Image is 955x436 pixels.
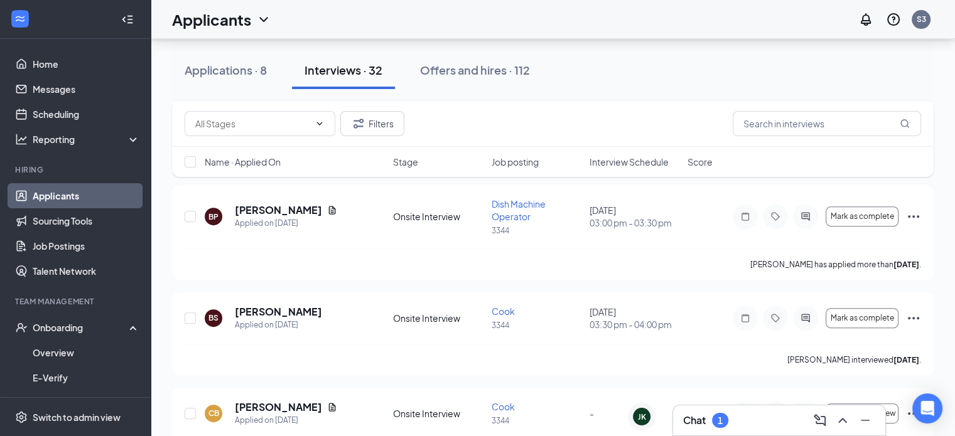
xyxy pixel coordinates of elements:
[590,306,680,331] div: [DATE]
[393,312,483,324] div: Onsite Interview
[185,62,267,78] div: Applications · 8
[14,13,26,25] svg: WorkstreamLogo
[327,402,337,412] svg: Document
[912,393,942,423] div: Open Intercom Messenger
[835,413,850,428] svg: ChevronUp
[733,111,921,136] input: Search in interviews
[787,354,921,365] p: [PERSON_NAME] interviewed .
[858,12,873,27] svg: Notifications
[826,206,898,226] button: Mark as complete
[492,198,546,222] span: Dish Machine Operator
[738,313,753,323] svg: Note
[121,13,134,26] svg: Collapse
[858,413,873,428] svg: Minimize
[33,133,141,146] div: Reporting
[208,408,219,418] div: CB
[340,111,404,136] button: Filter Filters
[590,156,669,168] span: Interview Schedule
[906,406,921,421] svg: Ellipses
[33,365,140,390] a: E-Verify
[15,164,138,175] div: Hiring
[33,51,140,77] a: Home
[33,411,121,423] div: Switch to admin view
[15,296,138,307] div: Team Management
[15,411,28,423] svg: Settings
[205,156,281,168] span: Name · Applied On
[738,211,753,221] svg: Note
[33,233,140,258] a: Job Postings
[798,211,813,221] svg: ActiveChat
[235,414,337,427] div: Applied on [DATE]
[33,340,140,365] a: Overview
[33,321,129,334] div: Onboarding
[718,415,723,426] div: 1
[33,102,140,127] a: Scheduling
[305,62,382,78] div: Interviews · 32
[327,205,337,215] svg: Document
[393,210,483,223] div: Onsite Interview
[33,208,140,233] a: Sourcing Tools
[893,260,919,269] b: [DATE]
[492,306,515,317] span: Cook
[590,318,680,331] span: 03:30 pm - 04:00 pm
[798,313,813,323] svg: ActiveChat
[492,401,515,412] span: Cook
[235,217,337,230] div: Applied on [DATE]
[235,203,322,217] h5: [PERSON_NAME]
[590,204,680,229] div: [DATE]
[208,312,219,323] div: BS
[886,12,901,27] svg: QuestionInfo
[235,305,322,319] h5: [PERSON_NAME]
[33,258,140,284] a: Talent Network
[235,319,322,331] div: Applied on [DATE]
[33,77,140,102] a: Messages
[351,116,366,131] svg: Filter
[590,408,594,419] span: -
[315,119,325,129] svg: ChevronDown
[830,314,893,322] span: Mark as complete
[256,12,271,27] svg: ChevronDown
[15,321,28,334] svg: UserCheck
[683,413,706,427] h3: Chat
[906,209,921,224] svg: Ellipses
[855,410,875,430] button: Minimize
[208,211,219,222] div: BP
[833,410,853,430] button: ChevronUp
[235,400,322,414] h5: [PERSON_NAME]
[172,9,251,30] h1: Applicants
[826,308,898,328] button: Mark as complete
[590,216,680,229] span: 03:00 pm - 03:30 pm
[810,410,830,430] button: ComposeMessage
[195,117,310,130] input: All Stages
[750,259,921,270] p: [PERSON_NAME] has applied more than .
[830,212,893,221] span: Mark as complete
[393,156,418,168] span: Stage
[768,211,783,221] svg: Tag
[812,413,828,428] svg: ComposeMessage
[492,225,582,236] p: 3344
[15,133,28,146] svg: Analysis
[638,412,646,422] div: JK
[906,311,921,326] svg: Ellipses
[917,14,926,24] div: S3
[768,313,783,323] svg: Tag
[33,390,140,415] a: Onboarding Documents
[900,119,910,129] svg: MagnifyingGlass
[826,403,898,423] button: Schedule interview
[33,183,140,208] a: Applicants
[492,415,582,426] p: 3344
[893,355,919,364] b: [DATE]
[393,407,483,420] div: Onsite Interview
[492,320,582,331] p: 3344
[688,156,713,168] span: Score
[420,62,530,78] div: Offers and hires · 112
[491,156,538,168] span: Job posting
